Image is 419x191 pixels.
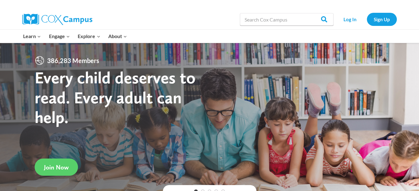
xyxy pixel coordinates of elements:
[337,13,364,26] a: Log In
[45,56,102,66] span: 386,283 Members
[35,159,78,176] a: Join Now
[108,32,127,40] span: About
[240,13,334,26] input: Search Cox Campus
[35,67,196,127] strong: Every child deserves to read. Every adult can help.
[44,164,69,171] span: Join Now
[78,32,100,40] span: Explore
[23,32,41,40] span: Learn
[49,32,70,40] span: Engage
[19,30,131,43] nav: Primary Navigation
[367,13,397,26] a: Sign Up
[22,14,92,25] img: Cox Campus
[337,13,397,26] nav: Secondary Navigation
